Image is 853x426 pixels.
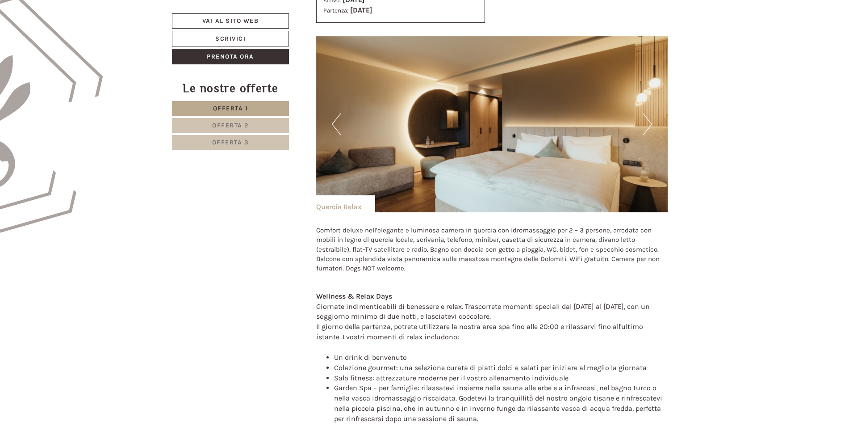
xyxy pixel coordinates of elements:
img: image [316,36,668,212]
button: Previous [332,113,341,135]
li: Colazione gourmet: una selezione curata di piatti dolci e salati per iniziare al meglio la giornata [334,363,668,373]
b: [DATE] [350,6,372,14]
div: Hotel B&B Feldmessner [13,26,140,33]
small: Partenza: [323,7,348,14]
li: Garden Spa – per famiglie: rilassatevi insieme nella sauna alle erbe e a infrarossi, nel bagno tu... [334,383,668,424]
span: Offerta 2 [212,122,249,129]
div: Wellness & Relax Days [316,291,668,302]
div: Le nostre offerte [172,80,289,97]
li: Sala fitness: attrezzature moderne per il vostro allenamento individuale [334,373,668,384]
span: Offerta 1 [213,105,248,112]
div: Giornate indimenticabili di benessere e relax. Trascorrete momenti speciali dal [DATE] al [DATE],... [316,302,668,342]
span: Offerta 3 [212,139,249,146]
button: Invia [305,236,351,251]
div: giovedì [158,7,194,22]
a: Vai al sito web [172,13,289,29]
li: Un drink di benvenuto [334,353,668,363]
a: Prenota ora [172,49,289,64]
button: Next [643,113,652,135]
small: 11:33 [13,43,140,50]
div: Quercia Relax [316,195,375,212]
a: Scrivici [172,31,289,46]
div: Buon giorno, come possiamo aiutarla? [7,24,145,51]
p: Comfort deluxe nell’elegante e luminosa camera in quercia con idromassaggio per 2 – 3 persone, ar... [316,226,668,274]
